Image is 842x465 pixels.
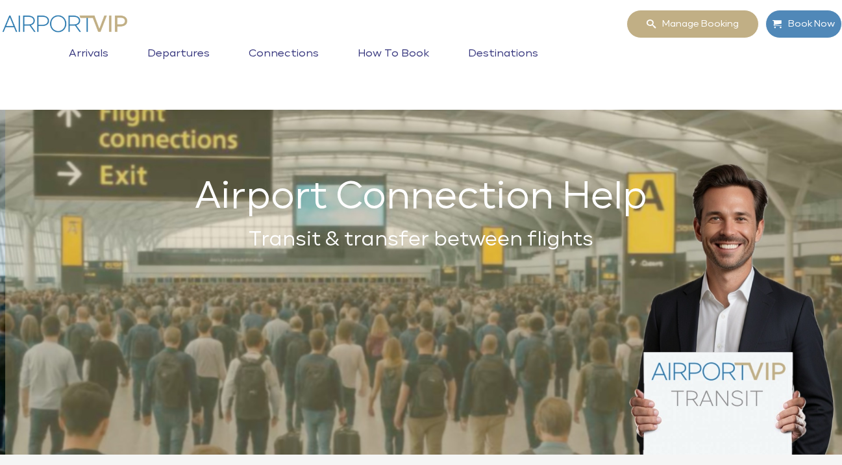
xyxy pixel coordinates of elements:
[656,10,739,38] span: Manage booking
[66,47,112,80] a: Arrivals
[626,10,759,38] a: Manage booking
[56,182,786,212] h1: Airport Connection Help
[354,47,432,80] a: How to book
[465,47,541,80] a: Destinations
[144,47,213,80] a: Departures
[782,10,835,38] span: Book Now
[765,10,842,38] a: Book Now
[56,225,786,255] h2: Transit & transfer between flights
[245,47,322,80] a: Connections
